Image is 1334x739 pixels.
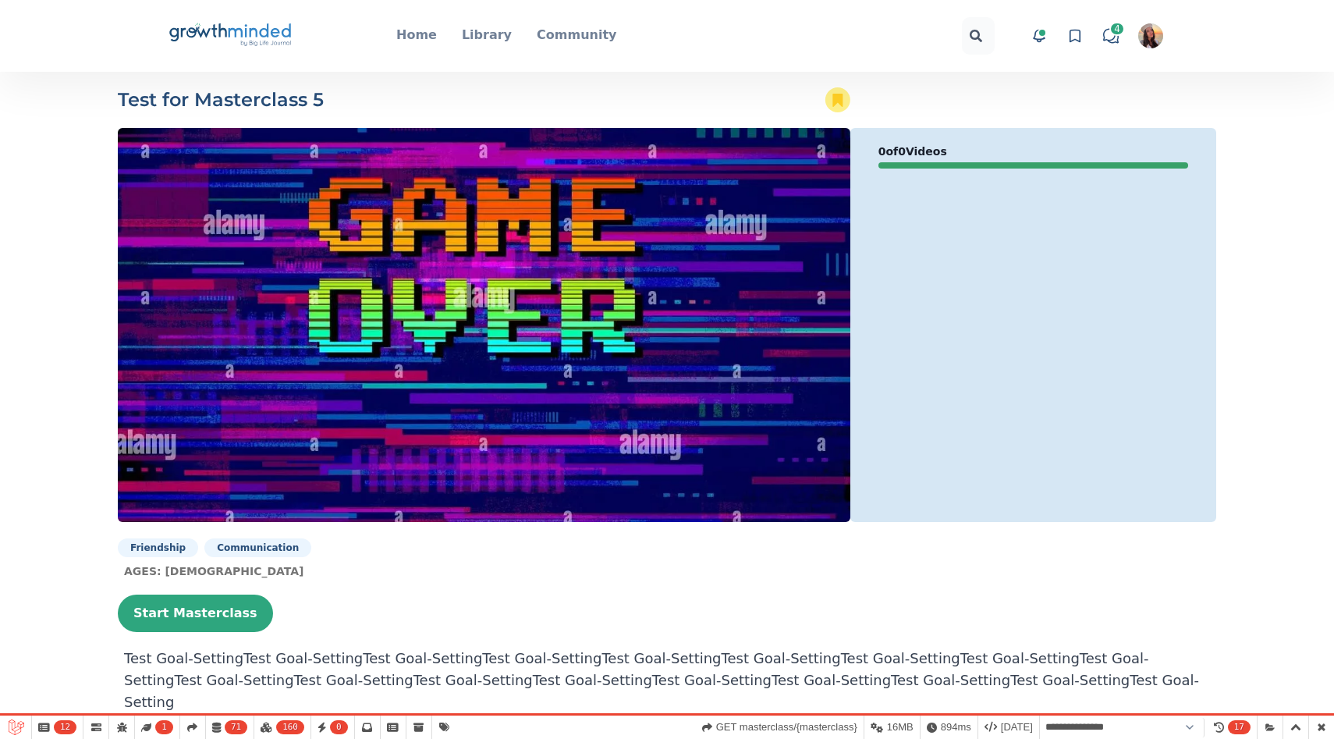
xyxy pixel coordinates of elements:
span: 0 [330,720,348,734]
p: Library [462,26,512,44]
a: Community [537,26,616,46]
a: 4 [1099,24,1123,48]
a: Library [462,26,512,46]
img: Anhelina Kravets [1138,23,1163,48]
button: favorite-button [825,87,850,112]
span: 71 [225,720,247,734]
p: Test Goal-SettingTest Goal-SettingTest Goal-SettingTest Goal-SettingTest Goal-SettingTest Goal-Se... [124,648,1210,713]
span: 4 [1109,22,1125,36]
span: 12 [54,720,76,734]
img: Workshop Image [118,128,850,522]
p: 0 of 0 Videos [878,144,1188,159]
a: Home [396,26,437,46]
p: Ages: [DEMOGRAPHIC_DATA] [124,563,1216,579]
button: Start Masterclass [118,595,273,632]
a: Friendship [118,538,198,557]
p: Community [537,26,616,44]
span: 1 [155,720,173,734]
h2: Test for Masterclass 5 [118,87,324,112]
span: 17 [1228,720,1251,734]
p: Home [396,26,437,44]
a: Communication [204,538,311,557]
span: 160 [276,720,304,734]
